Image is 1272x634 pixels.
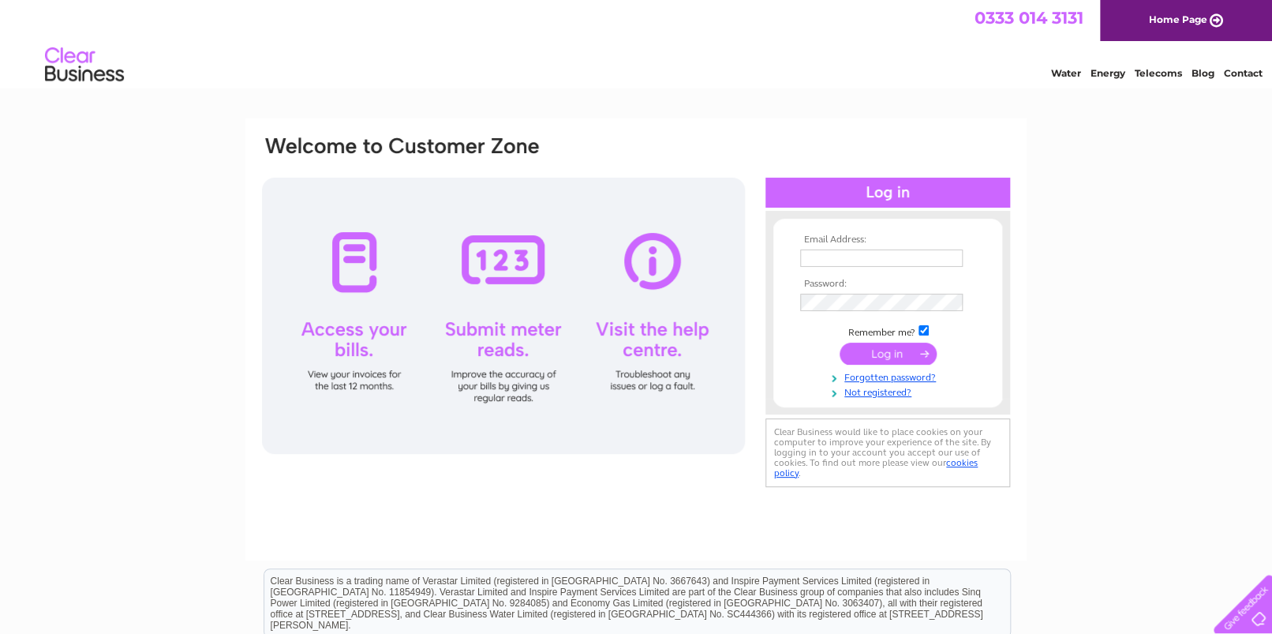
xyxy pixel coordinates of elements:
[1051,67,1081,79] a: Water
[1224,67,1263,79] a: Contact
[765,418,1010,487] div: Clear Business would like to place cookies on your computer to improve your experience of the sit...
[796,279,979,290] th: Password:
[774,457,978,478] a: cookies policy
[1192,67,1214,79] a: Blog
[840,343,937,365] input: Submit
[1135,67,1182,79] a: Telecoms
[264,9,1010,77] div: Clear Business is a trading name of Verastar Limited (registered in [GEOGRAPHIC_DATA] No. 3667643...
[800,369,979,384] a: Forgotten password?
[796,323,979,339] td: Remember me?
[796,234,979,246] th: Email Address:
[975,8,1083,28] a: 0333 014 3131
[800,384,979,399] a: Not registered?
[44,41,125,89] img: logo.png
[1091,67,1125,79] a: Energy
